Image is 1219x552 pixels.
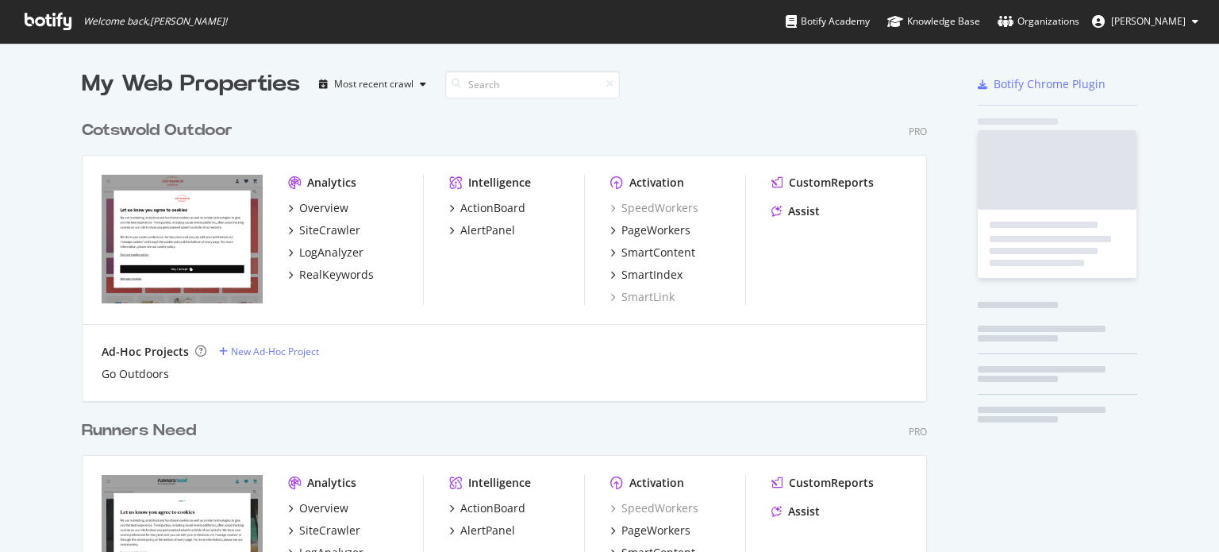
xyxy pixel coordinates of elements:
a: SpeedWorkers [610,500,698,516]
a: LogAnalyzer [288,245,363,261]
span: Rebecca Green [1111,14,1186,28]
div: Analytics [307,175,356,191]
a: AlertPanel [449,222,515,238]
a: Overview [288,200,348,216]
div: Assist [788,203,820,219]
a: SpeedWorkers [610,200,698,216]
a: Overview [288,500,348,516]
div: Ad-Hoc Projects [102,344,189,360]
a: ActionBoard [449,500,525,516]
img: https://www.cotswoldoutdoor.com [102,175,263,303]
div: My Web Properties [82,68,300,100]
div: Botify Chrome Plugin [994,76,1106,92]
a: Go Outdoors [102,366,169,382]
button: [PERSON_NAME] [1079,9,1211,34]
div: Pro [909,425,927,438]
a: CustomReports [771,475,874,491]
a: CustomReports [771,175,874,191]
div: SmartIndex [621,267,683,283]
a: ActionBoard [449,200,525,216]
a: Assist [771,203,820,219]
a: Assist [771,504,820,519]
div: CustomReports [789,175,874,191]
div: Intelligence [468,475,531,491]
div: Organizations [998,14,1079,29]
a: Botify Chrome Plugin [978,76,1106,92]
a: RealKeywords [288,267,374,283]
a: PageWorkers [610,523,690,538]
div: Most recent crawl [334,79,413,89]
div: SiteCrawler [299,523,360,538]
a: Cotswold Outdoor [82,119,239,142]
div: Pro [909,125,927,138]
span: Welcome back, [PERSON_NAME] ! [83,15,227,28]
div: RealKeywords [299,267,374,283]
div: AlertPanel [460,523,515,538]
a: PageWorkers [610,222,690,238]
button: Most recent crawl [313,71,433,97]
div: Intelligence [468,175,531,191]
a: SmartContent [610,245,695,261]
a: SmartIndex [610,267,683,283]
div: Knowledge Base [887,14,980,29]
div: New Ad-Hoc Project [231,345,319,358]
div: Overview [299,500,348,516]
a: AlertPanel [449,523,515,538]
div: Assist [788,504,820,519]
div: LogAnalyzer [299,245,363,261]
div: Analytics [307,475,356,491]
div: PageWorkers [621,222,690,238]
div: SmartContent [621,245,695,261]
div: Cotswold Outdoor [82,119,233,142]
div: ActionBoard [460,500,525,516]
div: PageWorkers [621,523,690,538]
a: SiteCrawler [288,222,360,238]
div: Activation [629,175,684,191]
div: ActionBoard [460,200,525,216]
a: New Ad-Hoc Project [219,345,319,358]
div: Overview [299,200,348,216]
a: SiteCrawler [288,523,360,538]
div: Runners Need [82,419,196,442]
a: SmartLink [610,289,675,305]
div: CustomReports [789,475,874,491]
div: Botify Academy [786,14,870,29]
div: SiteCrawler [299,222,360,238]
a: Runners Need [82,419,202,442]
div: AlertPanel [460,222,515,238]
input: Search [445,71,620,98]
div: Activation [629,475,684,491]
